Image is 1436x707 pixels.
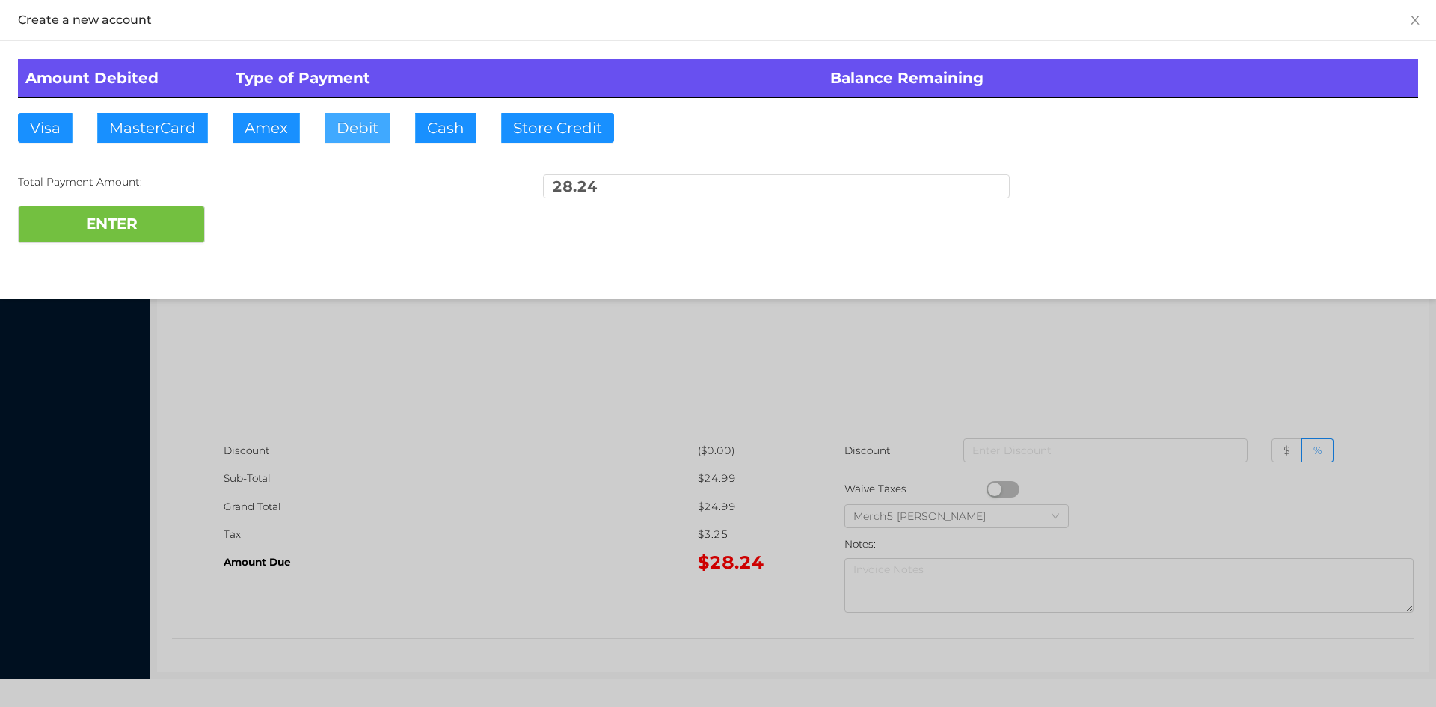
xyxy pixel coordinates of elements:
[18,206,205,243] button: ENTER
[1409,14,1421,26] i: icon: close
[823,59,1418,97] th: Balance Remaining
[415,113,476,143] button: Cash
[97,113,208,143] button: MasterCard
[325,113,390,143] button: Debit
[18,12,1418,28] div: Create a new account
[18,113,73,143] button: Visa
[233,113,300,143] button: Amex
[18,59,228,97] th: Amount Debited
[18,174,485,190] div: Total Payment Amount:
[501,113,614,143] button: Store Credit
[228,59,823,97] th: Type of Payment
